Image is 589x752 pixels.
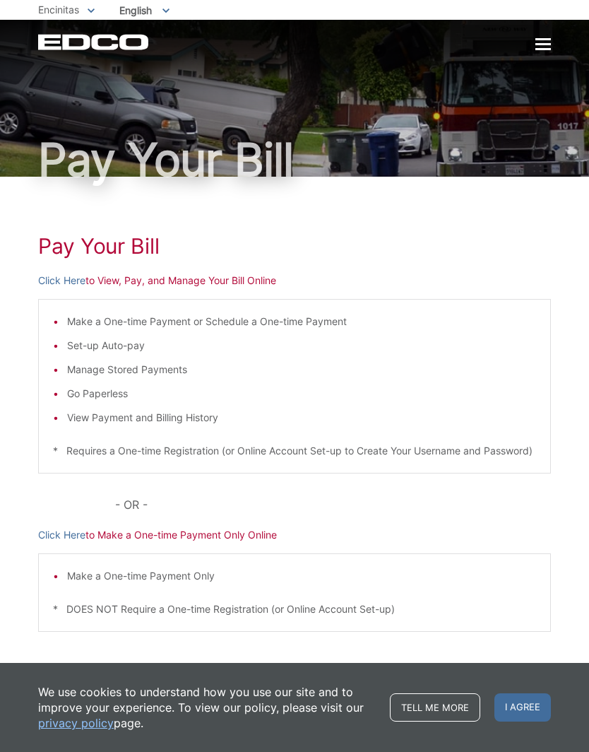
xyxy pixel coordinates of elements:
span: Encinitas [38,4,79,16]
li: Go Paperless [67,386,536,401]
h1: Pay Your Bill [38,233,551,259]
p: * Requires a One-time Registration (or Online Account Set-up to Create Your Username and Password) [53,443,536,459]
li: Make a One-time Payment Only [67,568,536,584]
p: * DOES NOT Require a One-time Registration (or Online Account Set-up) [53,601,536,617]
li: Make a One-time Payment or Schedule a One-time Payment [67,314,536,329]
h1: Pay Your Bill [38,137,551,182]
p: to Make a One-time Payment Only Online [38,527,551,543]
span: I agree [494,693,551,722]
a: privacy policy [38,715,114,731]
li: Set-up Auto-pay [67,338,536,353]
a: Click Here [38,273,85,288]
a: Tell me more [390,693,480,722]
a: Click Here [38,527,85,543]
a: EDCD logo. Return to the homepage. [38,34,150,50]
li: View Payment and Billing History [67,410,536,425]
p: - OR - [115,495,551,515]
p: We use cookies to understand how you use our site and to improve your experience. To view our pol... [38,684,376,731]
li: Manage Stored Payments [67,362,536,377]
p: to View, Pay, and Manage Your Bill Online [38,273,551,288]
